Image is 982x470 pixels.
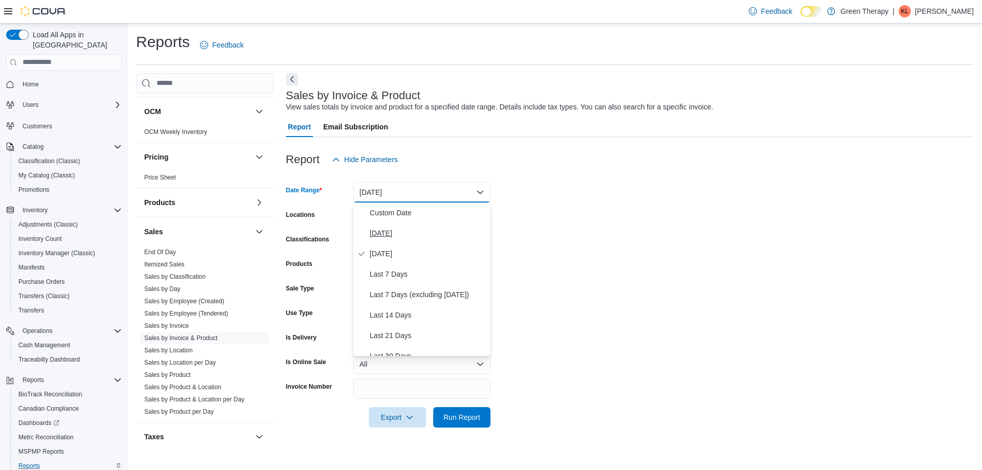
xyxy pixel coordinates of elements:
[443,412,480,422] span: Run Report
[370,248,486,260] span: [DATE]
[18,120,56,132] a: Customers
[14,402,83,415] a: Canadian Compliance
[18,220,78,229] span: Adjustments (Classic)
[144,371,191,378] a: Sales by Product
[14,445,68,458] a: MSPMP Reports
[840,5,888,17] p: Green Therapy
[23,376,44,384] span: Reports
[286,211,315,219] label: Locations
[144,197,251,208] button: Products
[144,322,189,329] a: Sales by Invoice
[286,383,332,391] label: Invoice Number
[14,276,69,288] a: Purchase Orders
[144,285,181,293] a: Sales by Day
[136,246,274,422] div: Sales
[10,246,126,260] button: Inventory Manager (Classic)
[14,261,49,274] a: Manifests
[915,5,974,17] p: [PERSON_NAME]
[370,288,486,301] span: Last 7 Days (excluding [DATE])
[18,278,65,286] span: Purchase Orders
[144,197,175,208] h3: Products
[14,431,78,443] a: Metrc Reconciliation
[18,186,50,194] span: Promotions
[2,77,126,92] button: Home
[144,395,244,404] span: Sales by Product & Location per Day
[144,174,176,181] a: Price Sheet
[18,325,57,337] button: Operations
[286,153,320,166] h3: Report
[899,5,911,17] div: Kyle Lack
[10,430,126,444] button: Metrc Reconciliation
[144,173,176,182] span: Price Sheet
[144,432,164,442] h3: Taxes
[14,184,54,196] a: Promotions
[10,232,126,246] button: Inventory Count
[18,141,122,153] span: Catalog
[18,99,42,111] button: Users
[370,268,486,280] span: Last 7 Days
[10,444,126,459] button: MSPMP Reports
[2,373,126,387] button: Reports
[144,309,228,318] span: Sales by Employee (Tendered)
[375,407,420,428] span: Export
[144,347,193,354] a: Sales by Location
[18,462,40,470] span: Reports
[369,407,426,428] button: Export
[144,383,221,391] span: Sales by Product & Location
[14,233,122,245] span: Inventory Count
[23,327,53,335] span: Operations
[14,388,86,400] a: BioTrack Reconciliation
[14,233,66,245] a: Inventory Count
[212,40,243,50] span: Feedback
[144,408,214,415] a: Sales by Product per Day
[328,149,402,170] button: Hide Parameters
[353,354,490,374] button: All
[10,387,126,401] button: BioTrack Reconciliation
[14,417,122,429] span: Dashboards
[18,390,82,398] span: BioTrack Reconciliation
[344,154,398,165] span: Hide Parameters
[286,260,313,268] label: Products
[144,249,176,256] a: End Of Day
[144,359,216,367] span: Sales by Location per Day
[10,338,126,352] button: Cash Management
[14,304,122,317] span: Transfers
[10,416,126,430] a: Dashboards
[144,322,189,330] span: Sales by Invoice
[10,260,126,275] button: Manifests
[14,431,122,443] span: Metrc Reconciliation
[2,118,126,133] button: Customers
[144,128,207,136] a: OCM Weekly Inventory
[144,297,225,305] span: Sales by Employee (Created)
[14,353,122,366] span: Traceabilty Dashboard
[136,32,190,52] h1: Reports
[14,169,122,182] span: My Catalog (Classic)
[286,102,713,113] div: View sales totals by invoice and product for a specified date range. Details include tax types. Y...
[370,350,486,362] span: Last 30 Days
[433,407,490,428] button: Run Report
[323,117,388,137] span: Email Subscription
[18,171,75,180] span: My Catalog (Classic)
[286,186,322,194] label: Date Range
[10,352,126,367] button: Traceabilty Dashboard
[144,273,206,280] a: Sales by Classification
[892,5,895,17] p: |
[286,333,317,342] label: Is Delivery
[18,204,122,216] span: Inventory
[286,235,329,243] label: Classifications
[14,247,122,259] span: Inventory Manager (Classic)
[18,355,80,364] span: Traceabilty Dashboard
[745,1,796,21] a: Feedback
[253,105,265,118] button: OCM
[901,5,909,17] span: KL
[144,396,244,403] a: Sales by Product & Location per Day
[144,248,176,256] span: End Of Day
[144,334,217,342] a: Sales by Invoice & Product
[144,408,214,416] span: Sales by Product per Day
[370,207,486,219] span: Custom Date
[253,196,265,209] button: Products
[18,78,122,91] span: Home
[144,152,251,162] button: Pricing
[144,260,185,268] span: Itemized Sales
[18,204,52,216] button: Inventory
